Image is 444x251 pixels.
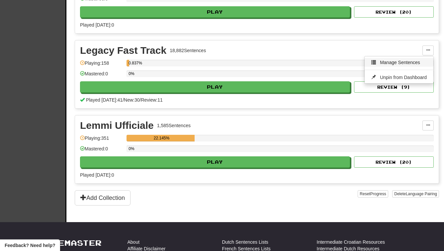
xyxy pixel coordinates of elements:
[80,60,123,71] div: Playing: 158
[80,22,114,28] span: Played [DATE]: 0
[128,239,140,245] a: About
[80,70,123,81] div: Mastered: 0
[124,97,139,103] span: New: 30
[86,97,123,103] span: Played [DATE]: 41
[157,122,191,129] div: 1,585 Sentences
[140,97,141,103] span: /
[80,145,123,156] div: Mastered: 0
[80,156,350,168] button: Play
[354,156,434,168] button: Review (20)
[380,60,420,65] span: Manage Sentences
[80,121,154,130] div: Lemmi Ufficiale
[370,192,386,196] span: Progress
[354,81,434,93] button: Review (9)
[317,239,385,245] a: Intermediate Croatian Resources
[141,97,162,103] span: Review: 11
[5,242,55,249] span: Open feedback widget
[365,73,433,82] a: Unpin from Dashboard
[75,190,131,206] button: Add Collection
[222,239,268,245] a: Dutch Sentences Lists
[380,75,427,80] span: Unpin from Dashboard
[33,239,102,247] a: Clozemaster
[80,6,350,18] button: Play
[406,192,437,196] span: Language Pairing
[80,81,350,93] button: Play
[80,135,123,146] div: Playing: 351
[392,190,439,198] button: DeleteLanguage Pairing
[170,47,206,54] div: 18,882 Sentences
[365,58,433,67] a: Manage Sentences
[354,6,434,18] button: Review (20)
[80,45,166,55] div: Legacy Fast Track
[123,97,124,103] span: /
[129,135,195,141] div: 22.145%
[358,190,388,198] button: ResetProgress
[80,172,114,178] span: Played [DATE]: 0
